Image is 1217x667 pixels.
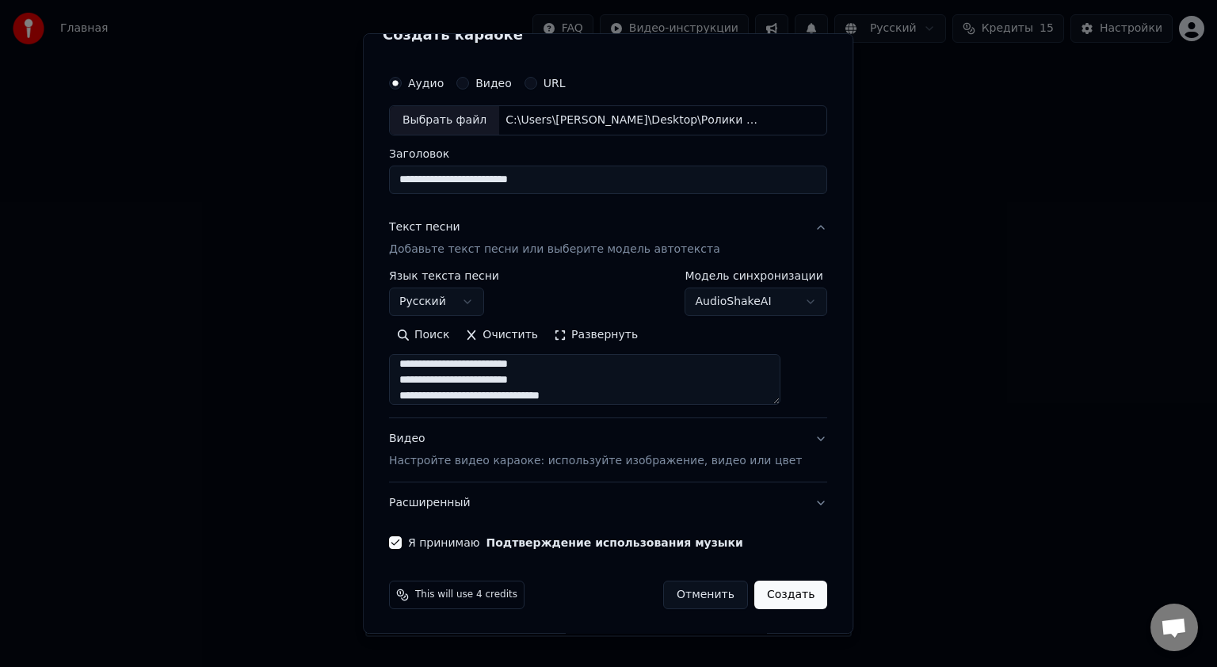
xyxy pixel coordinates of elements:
p: Настройте видео караоке: используйте изображение, видео или цвет [389,453,802,469]
button: ВидеоНастройте видео караоке: используйте изображение, видео или цвет [389,418,827,482]
label: Язык текста песни [389,270,499,281]
label: Видео [475,78,512,89]
div: Видео [389,431,802,469]
h2: Создать караоке [383,28,834,42]
div: Выбрать файл [390,106,499,135]
label: Аудио [408,78,444,89]
label: Я принимаю [408,537,743,548]
label: Модель синхронизации [685,270,828,281]
p: Добавьте текст песни или выберите модель автотекста [389,242,720,257]
button: Отменить [663,581,748,609]
button: Я принимаю [486,537,743,548]
button: Развернуть [546,322,646,348]
button: Поиск [389,322,457,348]
span: This will use 4 credits [415,589,517,601]
div: Текст песни [389,219,460,235]
button: Текст песниДобавьте текст песни или выберите модель автотекста [389,207,827,270]
button: Создать [754,581,827,609]
label: URL [544,78,566,89]
button: Расширенный [389,482,827,524]
button: Очистить [458,322,547,348]
div: Текст песниДобавьте текст песни или выберите модель автотекста [389,270,827,417]
div: C:\Users\[PERSON_NAME]\Desktop\Ролики для песен\Холодно не бывает\Холодно не бывает- Younkiss.mp3 [499,112,769,128]
label: Заголовок [389,148,827,159]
